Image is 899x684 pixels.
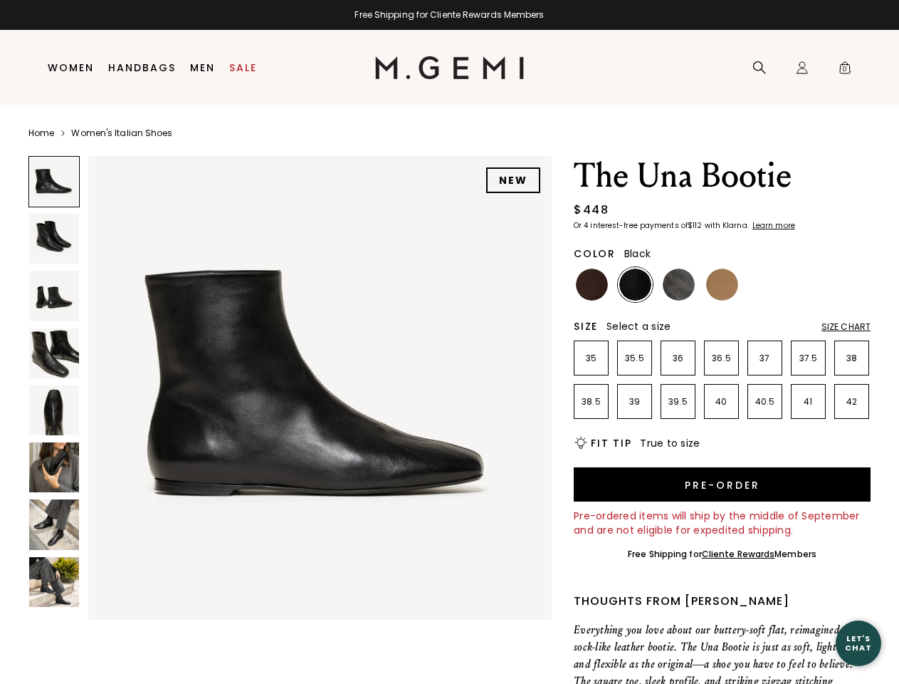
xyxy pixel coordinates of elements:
h1: The Una Bootie [574,156,871,196]
a: Cliente Rewards [702,548,775,560]
p: 39.5 [661,396,695,408]
klarna-placement-style-cta: Learn more [752,220,795,231]
p: 42 [835,396,868,408]
p: 38 [835,353,868,364]
div: Size Chart [821,321,871,333]
img: Chocolate [576,269,608,301]
img: The Una Bootie [29,385,79,435]
p: 37 [748,353,782,364]
a: Sale [229,62,257,73]
div: Free Shipping for Members [628,549,816,560]
img: Gunmetal [663,269,695,301]
img: Black [619,269,651,301]
img: The Una Bootie [88,156,552,620]
div: NEW [486,167,540,193]
div: $448 [574,202,609,219]
p: 41 [792,396,825,408]
p: 40.5 [748,396,782,408]
h2: Size [574,321,598,332]
p: 39 [618,396,651,408]
img: The Una Bootie [29,442,79,492]
h2: Fit Tip [591,437,631,449]
img: The Una Bootie [29,328,79,378]
a: Home [28,128,54,139]
a: Learn more [751,222,795,230]
img: The Una Bootie [29,499,79,549]
p: 35.5 [618,353,651,364]
button: Pre-order [574,467,871,502]
div: Let's Chat [836,634,881,652]
klarna-placement-style-body: Or 4 interest-free payments of [574,220,688,231]
img: The Una Bootie [29,271,79,321]
img: M.Gemi [375,56,524,79]
p: 36 [661,353,695,364]
p: 38.5 [574,396,608,408]
klarna-placement-style-body: with Klarna [705,220,751,231]
img: The Una Bootie [29,214,79,264]
img: The Una Bootie [29,557,79,607]
klarna-placement-style-amount: $112 [688,220,702,231]
p: 37.5 [792,353,825,364]
a: Handbags [108,62,176,73]
p: 35 [574,353,608,364]
div: Thoughts from [PERSON_NAME] [574,593,871,610]
a: Women [48,62,94,73]
a: Men [190,62,215,73]
span: Select a size [606,319,671,333]
span: 0 [838,63,852,78]
img: Light Tan [706,269,738,301]
p: 40 [705,396,738,408]
a: Women's Italian Shoes [71,128,172,139]
span: Black [624,247,651,261]
h2: Color [574,248,616,259]
div: Pre-ordered items will ship by the middle of September and are not eligible for expedited shipping. [574,509,871,537]
span: True to size [640,436,700,450]
p: 36.5 [705,353,738,364]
